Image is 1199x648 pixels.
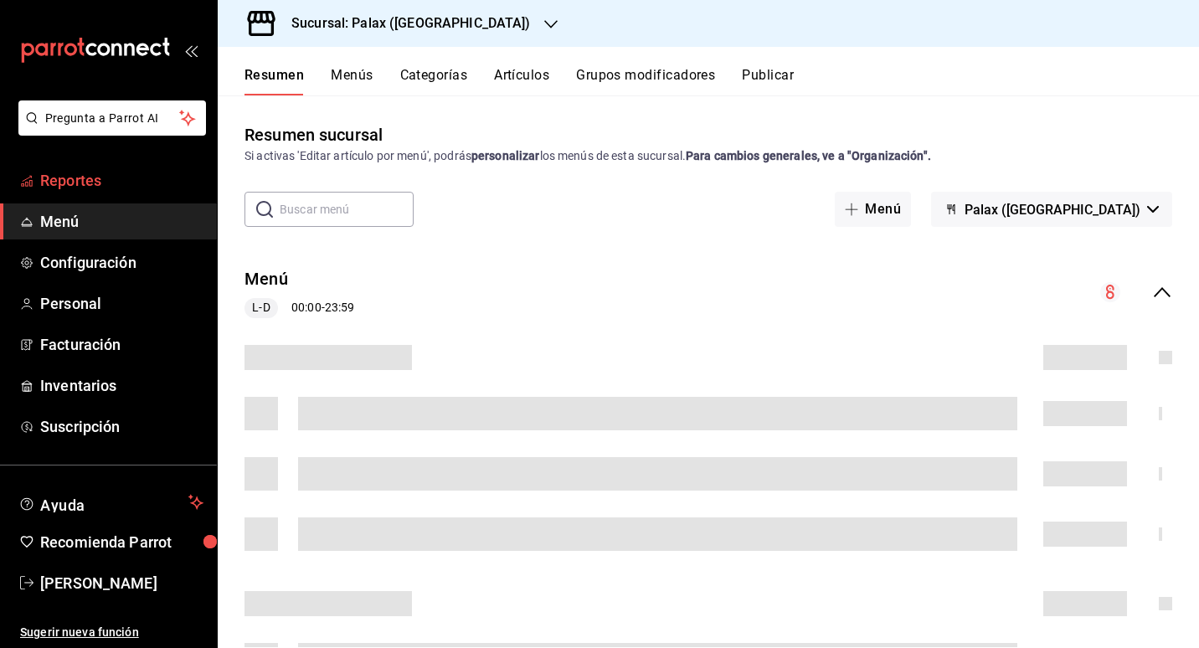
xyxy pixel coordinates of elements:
[40,492,182,512] span: Ayuda
[218,254,1199,332] div: contraer-menú-fila
[40,172,101,189] font: Reportes
[244,67,1199,95] div: Pestañas de navegación
[244,67,304,84] font: Resumen
[244,122,383,147] div: Resumen sucursal
[184,44,198,57] button: open_drawer_menu
[45,110,180,127] span: Pregunta a Parrot AI
[471,149,540,162] strong: personalizar
[18,100,206,136] button: Pregunta a Parrot AI
[40,295,101,312] font: Personal
[291,300,354,313] font: 00:00 - 23:59
[245,299,276,316] span: L-D
[931,192,1172,227] button: Palax ([GEOGRAPHIC_DATA])
[40,574,157,592] font: [PERSON_NAME]
[244,267,288,291] button: Menú
[576,67,715,95] button: Grupos modificadores
[280,193,414,226] input: Buscar menú
[40,377,116,394] font: Inventarios
[40,533,172,551] font: Recomienda Parrot
[40,213,80,230] font: Menú
[742,67,794,95] button: Publicar
[965,202,1140,218] span: Palax ([GEOGRAPHIC_DATA])
[835,192,911,227] button: Menú
[20,625,139,639] font: Sugerir nueva función
[400,67,468,95] button: Categorías
[686,149,931,162] strong: Para cambios generales, ve a "Organización".
[331,67,373,95] button: Menús
[865,202,901,217] font: Menú
[40,418,120,435] font: Suscripción
[40,336,121,353] font: Facturación
[40,254,136,271] font: Configuración
[278,13,531,33] h3: Sucursal: Palax ([GEOGRAPHIC_DATA])
[494,67,549,95] button: Artículos
[244,147,1172,165] div: Si activas 'Editar artículo por menú', podrás los menús de esta sucursal.
[12,121,206,139] a: Pregunta a Parrot AI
